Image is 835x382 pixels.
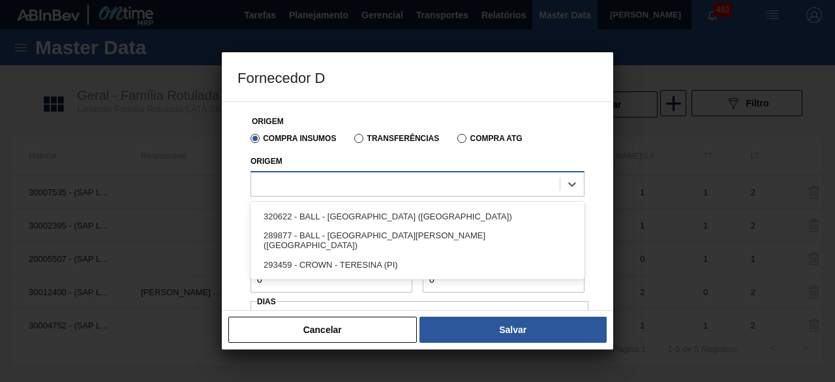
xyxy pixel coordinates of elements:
div: 320622 - BALL - [GEOGRAPHIC_DATA] ([GEOGRAPHIC_DATA]) [250,204,584,229]
label: Origem [252,117,284,126]
label: Transit Time [369,310,471,328]
button: Cancelar [228,317,417,343]
div: 289877 - BALL - [GEOGRAPHIC_DATA][PERSON_NAME] ([GEOGRAPHIC_DATA]) [250,229,584,253]
label: Compra ATG [457,134,522,143]
span: Dias [257,297,276,306]
label: Unidade de arredondamento [423,200,584,219]
button: Salvar [419,317,607,343]
div: 293459 - CROWN - TERESINA (PI) [250,253,584,277]
label: SLA [256,310,358,328]
h3: Fornecedor D [222,52,613,102]
label: Tempo de espera [481,310,583,328]
label: Transferências [354,134,439,143]
label: Origem [250,157,282,166]
label: Compra Insumos [250,134,336,143]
